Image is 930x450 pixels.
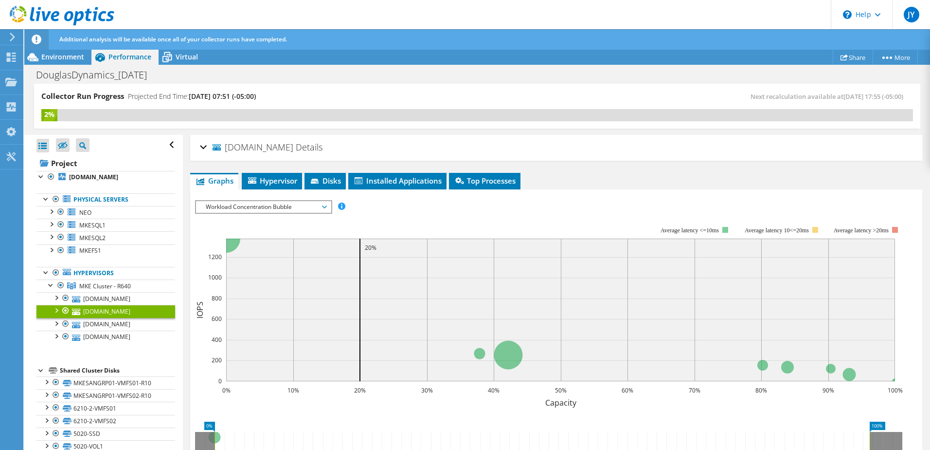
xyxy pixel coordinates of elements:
[353,176,442,186] span: Installed Applications
[421,386,433,394] text: 30%
[36,155,175,171] a: Project
[41,109,57,120] div: 2%
[218,377,222,385] text: 0
[843,92,903,101] span: [DATE] 17:55 (-05:00)
[755,386,767,394] text: 80%
[195,176,233,186] span: Graphs
[36,292,175,305] a: [DOMAIN_NAME]
[887,386,902,394] text: 100%
[222,386,230,394] text: 0%
[212,294,222,302] text: 800
[823,386,834,394] text: 90%
[79,246,101,255] span: MKEFS1
[201,201,326,213] span: Workload Concentration Bubble
[354,386,366,394] text: 20%
[195,301,205,319] text: IOPS
[32,70,162,80] h1: DouglasDynamics_[DATE]
[59,35,287,43] span: Additional analysis will be available once all of your collector runs have completed.
[176,52,198,61] span: Virtual
[36,428,175,440] a: 5020-SSD
[689,386,700,394] text: 70%
[36,244,175,257] a: MKEFS1
[488,386,500,394] text: 40%
[36,389,175,402] a: MKESANGRP01-VMFS02-R10
[873,50,918,65] a: More
[128,91,256,102] h4: Projected End Time:
[208,253,222,261] text: 1200
[212,315,222,323] text: 600
[69,173,118,181] b: [DOMAIN_NAME]
[745,227,809,234] tspan: Average latency 10<=20ms
[36,267,175,280] a: Hypervisors
[36,331,175,343] a: [DOMAIN_NAME]
[834,227,889,234] text: Average latency >20ms
[287,386,299,394] text: 10%
[36,318,175,331] a: [DOMAIN_NAME]
[751,92,908,101] span: Next recalculation available at
[79,234,106,242] span: MKESQL2
[247,176,297,186] span: Hypervisor
[108,52,151,61] span: Performance
[904,7,919,22] span: JY
[213,143,293,152] span: [DOMAIN_NAME]
[36,280,175,292] a: MKE Cluster - R640
[309,176,341,186] span: Disks
[36,219,175,231] a: MKESQL1
[36,402,175,414] a: 6210-2-VMFS01
[208,273,222,281] text: 1000
[545,397,576,408] text: Capacity
[36,171,175,184] a: [DOMAIN_NAME]
[454,176,516,186] span: Top Processes
[833,50,873,65] a: Share
[36,231,175,244] a: MKESQL2
[661,227,719,234] tspan: Average latency <=10ms
[365,244,376,252] text: 20%
[212,356,222,364] text: 200
[622,386,633,394] text: 60%
[79,282,131,290] span: MKE Cluster - R640
[36,376,175,389] a: MKESANGRP01-VMFS01-R10
[60,365,175,376] div: Shared Cluster Disks
[41,52,84,61] span: Environment
[36,193,175,206] a: Physical Servers
[79,208,91,217] span: NEO
[212,336,222,344] text: 400
[189,92,256,101] span: [DATE] 07:51 (-05:00)
[36,305,175,318] a: [DOMAIN_NAME]
[296,141,322,153] span: Details
[843,10,852,19] svg: \n
[79,221,106,229] span: MKESQL1
[36,415,175,428] a: 6210-2-VMFS02
[36,206,175,219] a: NEO
[555,386,567,394] text: 50%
